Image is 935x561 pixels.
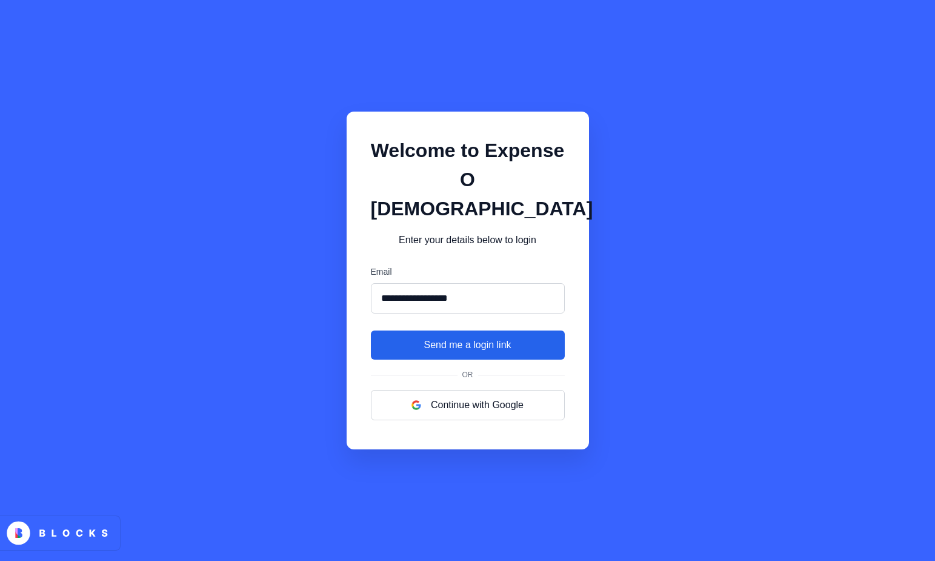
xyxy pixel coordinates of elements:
button: Continue with Google [371,390,565,420]
label: Email [371,266,565,278]
img: google logo [411,400,421,410]
p: Enter your details below to login [371,233,565,247]
h1: Welcome to Expense O [DEMOGRAPHIC_DATA] [371,136,565,223]
button: Send me a login link [371,331,565,360]
span: Or [458,369,478,380]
